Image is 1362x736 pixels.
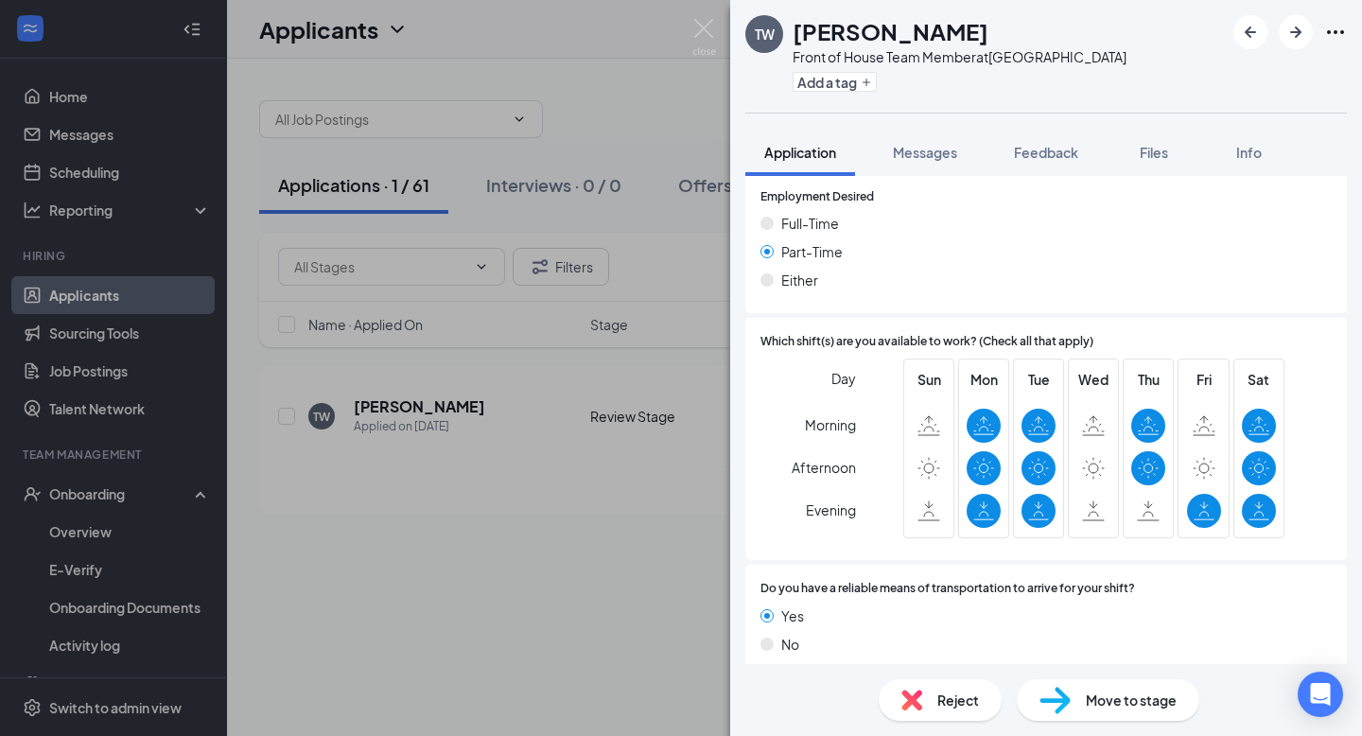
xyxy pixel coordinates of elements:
span: Evening [806,493,856,527]
span: Tue [1021,369,1056,390]
button: ArrowRight [1279,15,1313,49]
span: Wed [1076,369,1110,390]
svg: ArrowRight [1284,21,1307,44]
span: Either [781,270,818,290]
span: Messages [893,144,957,161]
span: Yes [781,605,804,626]
span: No [781,634,799,655]
div: Front of House Team Member at [GEOGRAPHIC_DATA] [793,47,1126,66]
span: Fri [1187,369,1221,390]
span: Sun [912,369,946,390]
span: Afternoon [792,450,856,484]
span: Thu [1131,369,1165,390]
span: Move to stage [1086,690,1177,710]
button: ArrowLeftNew [1233,15,1267,49]
div: TW [755,25,775,44]
span: Morning [805,408,856,442]
h1: [PERSON_NAME] [793,15,988,47]
span: Feedback [1014,144,1078,161]
svg: Plus [861,77,872,88]
svg: ArrowLeftNew [1239,21,1262,44]
span: Reject [937,690,979,710]
span: Do you have a reliable means of transportation to arrive for your shift? [760,580,1135,598]
span: Application [764,144,836,161]
span: Info [1236,144,1262,161]
svg: Ellipses [1324,21,1347,44]
span: Employment Desired [760,188,874,206]
div: Open Intercom Messenger [1298,672,1343,717]
span: Sat [1242,369,1276,390]
span: Part-Time [781,241,843,262]
span: Which shift(s) are you available to work? (Check all that apply) [760,333,1093,351]
button: PlusAdd a tag [793,72,877,92]
span: Mon [967,369,1001,390]
span: Day [831,368,856,389]
span: Full-Time [781,213,839,234]
span: Files [1140,144,1168,161]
